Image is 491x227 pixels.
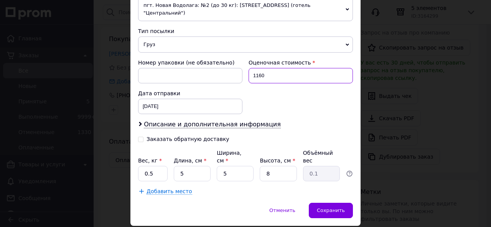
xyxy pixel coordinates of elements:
div: Заказать обратную доставку [147,136,229,142]
div: Дата отправки [138,89,242,97]
div: Номер упаковки (не обязательно) [138,59,242,66]
label: Высота, см [260,157,295,164]
div: Объёмный вес [303,149,340,164]
label: Длина, см [174,157,206,164]
span: Груз [138,36,353,53]
span: Сохранить [317,207,345,213]
span: Добавить место [147,188,192,195]
span: Тип посылки [138,28,174,34]
span: Отменить [269,207,295,213]
span: Описание и дополнительная информация [144,121,281,128]
label: Вес, кг [138,157,162,164]
div: Оценочная стоимость [249,59,353,66]
label: Ширина, см [217,150,241,164]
